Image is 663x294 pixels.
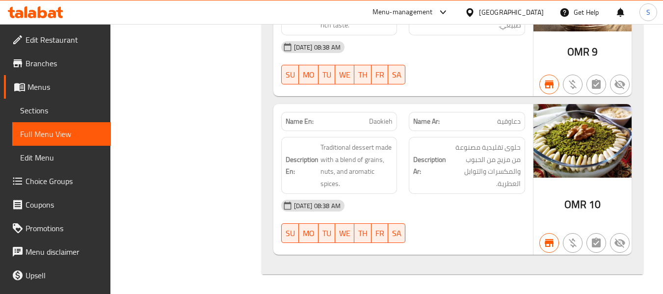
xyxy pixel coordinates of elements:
[26,175,103,187] span: Choice Groups
[358,226,368,241] span: TH
[563,75,583,94] button: Purchased item
[290,43,345,52] span: [DATE] 08:38 AM
[392,226,401,241] span: SA
[610,233,630,253] button: Not available
[26,57,103,69] span: Branches
[339,68,350,82] span: WE
[567,42,589,61] span: OMR
[388,223,405,243] button: SA
[610,75,630,94] button: Not available
[4,52,111,75] a: Branches
[354,223,371,243] button: TH
[322,226,331,241] span: TU
[286,1,318,25] strong: Description En:
[12,99,111,122] a: Sections
[286,116,314,127] strong: Name En:
[533,104,632,178] img: %D8%AF%D8%B9%D8%A7%D9%88%D9%82%D9%8A%D8%A9638901962781468803.jpg
[413,1,446,25] strong: Description Ar:
[372,6,433,18] div: Menu-management
[26,246,103,258] span: Menu disclaimer
[339,226,350,241] span: WE
[322,68,331,82] span: TU
[4,240,111,264] a: Menu disclaimer
[281,65,299,84] button: SU
[539,75,559,94] button: Branch specific item
[4,264,111,287] a: Upsell
[586,75,606,94] button: Not has choices
[20,128,103,140] span: Full Menu View
[448,141,521,189] span: حلوى تقليدية مصنوعة من مزيج من الحبوب والمكسرات والتوابل العطرية.
[586,233,606,253] button: Not has choices
[303,68,315,82] span: MO
[646,7,650,18] span: S
[375,226,384,241] span: FR
[286,226,295,241] span: SU
[354,65,371,84] button: TH
[4,216,111,240] a: Promotions
[4,28,111,52] a: Edit Restaurant
[286,68,295,82] span: SU
[320,141,393,189] span: Traditional dessert made with a blend of grains, nuts, and aromatic spices.
[589,195,601,214] span: 10
[413,116,440,127] strong: Name Ar:
[375,68,384,82] span: FR
[299,223,318,243] button: MO
[497,116,521,127] span: دعاوقية
[290,201,345,211] span: [DATE] 08:38 AM
[371,65,388,84] button: FR
[4,169,111,193] a: Choice Groups
[592,42,598,61] span: 9
[26,269,103,281] span: Upsell
[335,65,354,84] button: WE
[27,81,103,93] span: Menus
[479,7,544,18] div: [GEOGRAPHIC_DATA]
[286,154,318,178] strong: Description En:
[335,223,354,243] button: WE
[358,68,368,82] span: TH
[26,34,103,46] span: Edit Restaurant
[564,195,586,214] span: OMR
[299,65,318,84] button: MO
[369,116,393,127] span: Daokieh
[12,146,111,169] a: Edit Menu
[413,154,446,178] strong: Description Ar:
[303,226,315,241] span: MO
[4,75,111,99] a: Menus
[281,223,299,243] button: SU
[26,222,103,234] span: Promotions
[26,199,103,211] span: Coupons
[563,233,583,253] button: Purchased item
[371,223,388,243] button: FR
[12,122,111,146] a: Full Menu View
[388,65,405,84] button: SA
[318,65,335,84] button: TU
[4,193,111,216] a: Coupons
[539,233,559,253] button: Branch specific item
[318,223,335,243] button: TU
[20,152,103,163] span: Edit Menu
[20,105,103,116] span: Sections
[392,68,401,82] span: SA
